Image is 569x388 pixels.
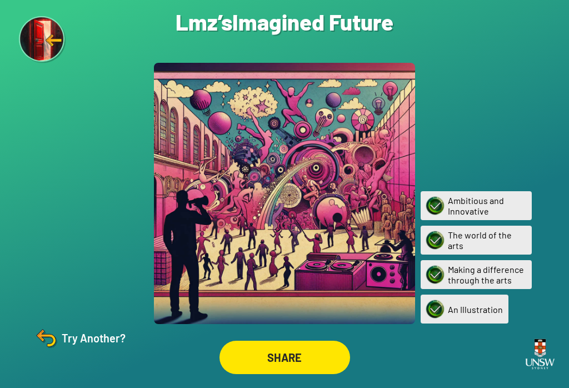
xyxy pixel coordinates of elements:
img: Try Another? [33,325,59,351]
img: An Illustration [422,296,448,322]
img: Exit [19,16,67,64]
img: UNSW [521,332,559,376]
div: An Illustration [421,295,508,324]
div: Ambitious and Innovative [421,191,532,220]
img: Making a difference through the arts [422,262,448,287]
img: Ambitious and Innovative [422,193,448,218]
div: SHARE [219,341,350,374]
div: Try Another? [33,325,126,351]
h1: Lmz’s Imagined Future [176,8,393,35]
div: The world of the arts [421,226,532,255]
img: The world of the arts [422,227,448,253]
div: Making a difference through the arts [421,260,532,289]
